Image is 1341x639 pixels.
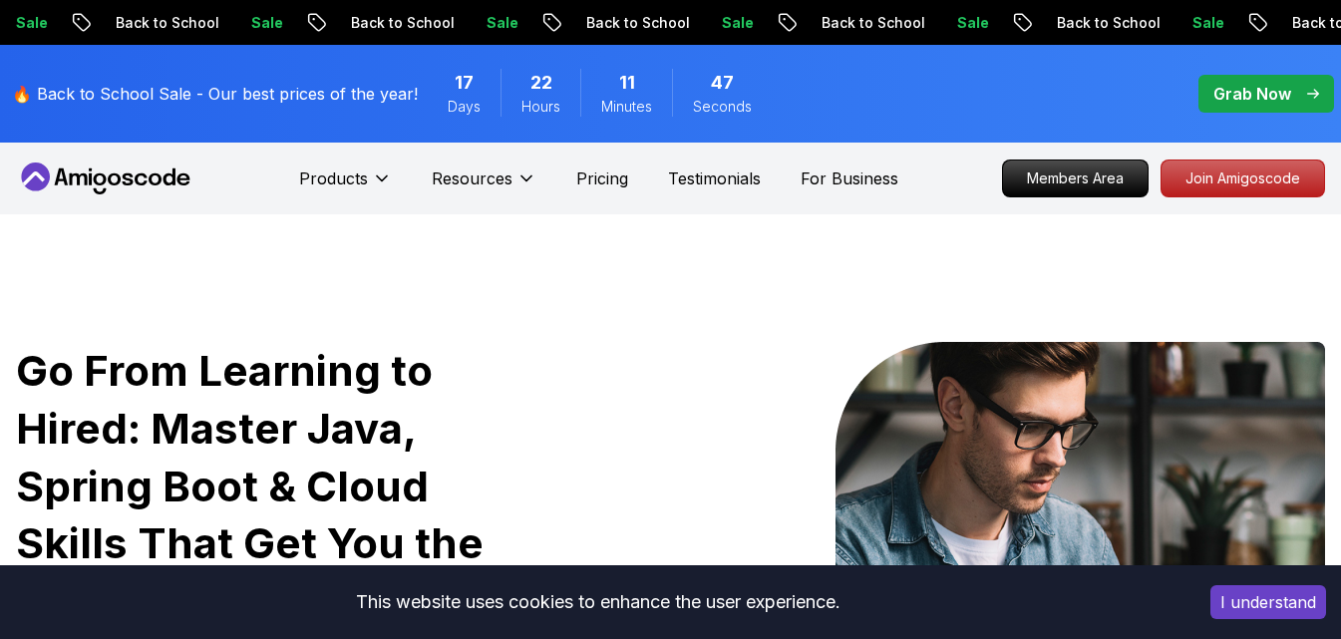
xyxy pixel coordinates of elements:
[803,13,938,33] p: Back to School
[455,69,474,97] span: 17 Days
[468,13,531,33] p: Sale
[299,166,368,190] p: Products
[1003,160,1148,196] p: Members Area
[1002,160,1149,197] a: Members Area
[601,97,652,117] span: Minutes
[1213,82,1291,106] p: Grab Now
[619,69,635,97] span: 11 Minutes
[12,82,418,106] p: 🔥 Back to School Sale - Our best prices of the year!
[432,166,512,190] p: Resources
[1210,585,1326,619] button: Accept cookies
[801,166,898,190] a: For Business
[703,13,767,33] p: Sale
[693,97,752,117] span: Seconds
[232,13,296,33] p: Sale
[938,13,1002,33] p: Sale
[15,580,1180,624] div: This website uses cookies to enhance the user experience.
[576,166,628,190] a: Pricing
[521,97,560,117] span: Hours
[1173,13,1237,33] p: Sale
[711,69,734,97] span: 47 Seconds
[567,13,703,33] p: Back to School
[1162,160,1324,196] p: Join Amigoscode
[432,166,536,206] button: Resources
[1161,160,1325,197] a: Join Amigoscode
[668,166,761,190] a: Testimonials
[332,13,468,33] p: Back to School
[530,69,552,97] span: 22 Hours
[97,13,232,33] p: Back to School
[299,166,392,206] button: Products
[16,342,542,630] h1: Go From Learning to Hired: Master Java, Spring Boot & Cloud Skills That Get You the
[448,97,481,117] span: Days
[1038,13,1173,33] p: Back to School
